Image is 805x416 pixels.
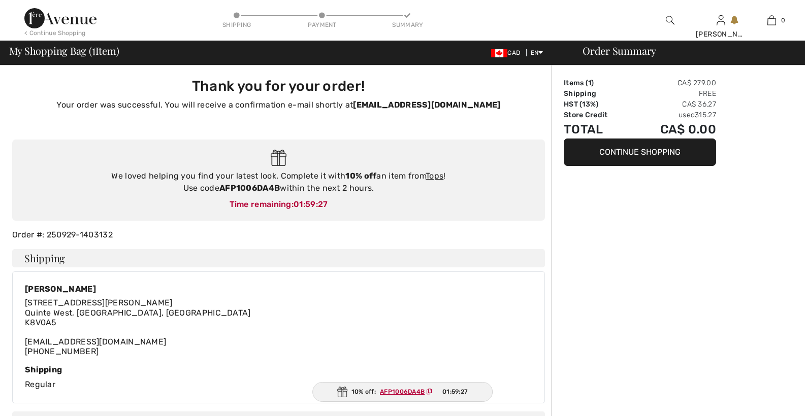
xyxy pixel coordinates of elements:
img: My Info [717,14,725,26]
img: Canadian Dollar [491,49,507,57]
span: EN [531,49,543,56]
img: 1ère Avenue [24,8,96,28]
p: Your order was successful. You will receive a confirmation e-mail shortly at [18,99,539,111]
a: Tops [426,171,443,181]
div: Time remaining: [22,198,535,211]
div: We loved helping you find your latest look. Complete it with an item from ! Use code within the n... [22,170,535,194]
span: CAD [491,49,524,56]
div: Order Summary [570,46,799,56]
strong: [EMAIL_ADDRESS][DOMAIN_NAME] [353,100,500,110]
img: Gift.svg [271,150,286,166]
a: Sign In [717,15,725,25]
td: Store Credit [564,110,631,120]
td: CA$ 0.00 [631,120,716,138]
div: Shipping [25,365,532,374]
span: My Shopping Bag ( Item) [9,46,119,56]
td: Free [631,88,716,99]
h4: Shipping [12,249,545,267]
img: My Bag [767,14,776,26]
h3: Thank you for your order! [18,78,539,95]
div: [PERSON_NAME] [696,29,746,40]
img: search the website [666,14,674,26]
td: used [631,110,716,120]
div: Shipping [221,20,252,29]
div: Regular [25,365,532,391]
ins: AFP1006DA4B [380,388,425,395]
span: 1 [92,43,95,56]
span: [STREET_ADDRESS][PERSON_NAME] Quinte West, [GEOGRAPHIC_DATA], [GEOGRAPHIC_DATA] K8V0A5 [25,298,251,327]
span: 01:59:27 [294,199,328,209]
span: 1 [588,79,591,87]
div: < Continue Shopping [24,28,86,38]
div: 10% off: [312,382,493,402]
div: Order #: 250929-1403132 [6,229,551,241]
span: 315.27 [695,111,716,119]
td: Total [564,120,631,138]
td: Shipping [564,88,631,99]
td: Items ( ) [564,78,631,88]
span: 0 [781,16,785,25]
div: [EMAIL_ADDRESS][DOMAIN_NAME] [PHONE_NUMBER] [25,298,251,356]
td: HST (13%) [564,99,631,110]
img: Gift.svg [337,387,347,397]
div: [PERSON_NAME] [25,284,251,294]
div: Summary [392,20,423,29]
span: 01:59:27 [442,387,468,396]
strong: 10% off [345,171,376,181]
td: CA$ 279.00 [631,78,716,88]
button: Continue Shopping [564,138,716,166]
div: Payment [307,20,337,29]
td: CA$ 36.27 [631,99,716,110]
strong: AFP1006DA4B [219,183,280,193]
a: 0 [747,14,796,26]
